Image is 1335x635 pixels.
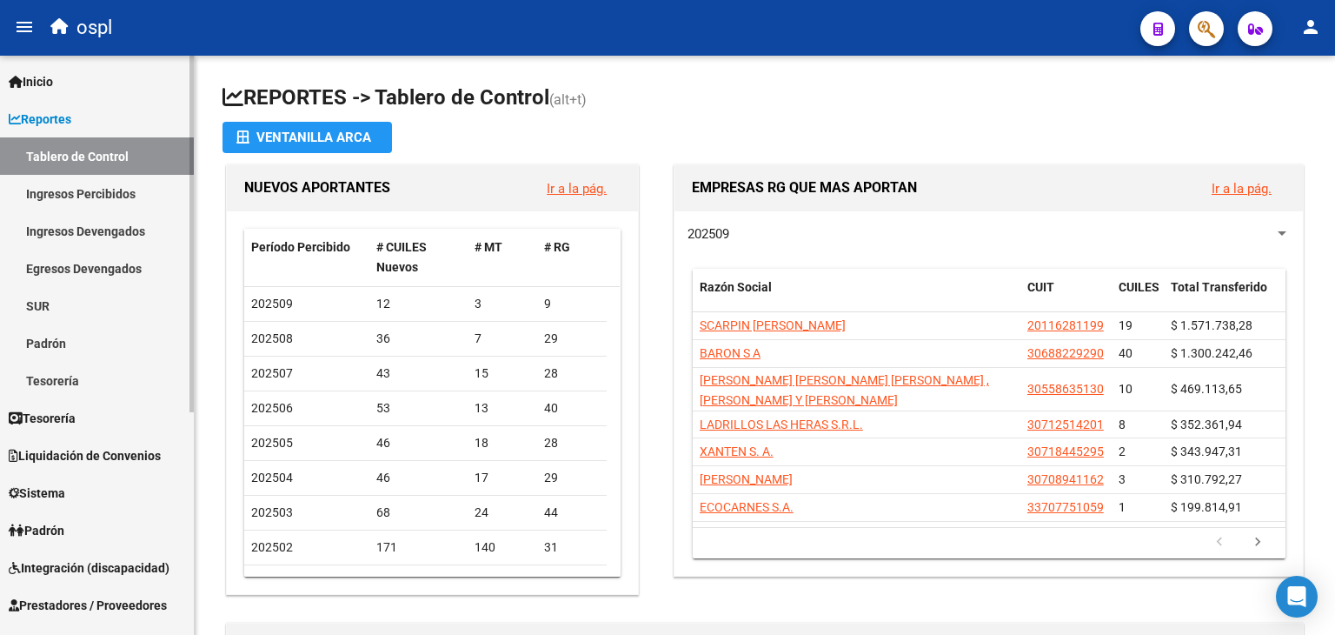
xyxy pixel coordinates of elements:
button: Ventanilla ARCA [222,122,392,153]
span: $ 469.113,65 [1171,382,1242,396]
span: 30708941162 [1027,472,1104,486]
span: ospl [76,9,112,47]
datatable-header-cell: CUILES [1112,269,1164,326]
span: BARON S A [700,346,760,360]
div: 68 [376,503,462,523]
mat-icon: person [1300,17,1321,37]
div: 29 [544,329,600,349]
span: (alt+t) [549,91,587,108]
h1: REPORTES -> Tablero de Control [222,84,1307,114]
div: 36 [376,329,462,349]
div: Ventanilla ARCA [236,122,378,153]
span: 202501 [251,575,293,589]
button: Ir a la pág. [533,172,621,204]
span: 40 [1119,346,1132,360]
div: 17 [475,468,530,488]
button: Ir a la pág. [1198,172,1285,204]
div: 171 [376,538,462,558]
div: 46 [376,468,462,488]
span: EMPRESAS RG QUE MAS APORTAN [692,179,917,196]
span: [PERSON_NAME] [PERSON_NAME] [PERSON_NAME] , [PERSON_NAME] Y [PERSON_NAME] [700,373,989,407]
span: 3 [1119,472,1126,486]
div: Open Intercom Messenger [1276,576,1318,618]
div: 9 [544,294,600,314]
span: 202503 [251,505,293,519]
span: 30558635130 [1027,382,1104,396]
span: Integración (discapacidad) [9,558,169,578]
span: CUIT [1027,280,1054,294]
div: 7 [475,329,530,349]
span: SCARPIN [PERSON_NAME] [700,318,846,332]
span: 202505 [251,436,293,450]
span: [PERSON_NAME] [700,472,793,486]
span: Sistema [9,484,65,503]
span: Padrón [9,521,64,540]
span: 20116281199 [1027,318,1104,332]
span: 30712514201 [1027,418,1104,431]
a: Ir a la pág. [547,181,607,197]
div: 28 [544,433,600,453]
mat-icon: menu [14,17,35,37]
span: NUEVOS APORTANTES [244,179,390,196]
span: Prestadores / Proveedores [9,596,167,615]
div: 25 [544,572,600,592]
datatable-header-cell: Total Transferido [1164,269,1285,326]
div: 29 [544,468,600,488]
span: $ 343.947,31 [1171,444,1242,458]
datatable-header-cell: # CUILES Nuevos [369,229,468,286]
span: Período Percibido [251,240,350,254]
span: LADRILLOS LAS HERAS S.R.L. [700,418,863,431]
div: 43 [376,364,462,384]
span: Reportes [9,110,71,129]
span: 202509 [251,297,293,311]
span: ECOCARNES S.A. [700,500,794,514]
span: CUILES [1119,280,1159,294]
div: 24 [475,503,530,523]
div: 3 [475,294,530,314]
span: $ 1.571.738,28 [1171,318,1252,332]
div: 46 [376,433,462,453]
span: 202508 [251,331,293,345]
span: Inicio [9,72,53,91]
span: 30688229290 [1027,346,1104,360]
span: 1 [1119,500,1126,514]
span: 202507 [251,366,293,380]
span: 33707751059 [1027,500,1104,514]
datatable-header-cell: # RG [537,229,607,286]
div: 140 [475,538,530,558]
span: 202506 [251,401,293,415]
span: 202509 [687,226,729,242]
span: $ 1.300.242,46 [1171,346,1252,360]
div: 82 [475,572,530,592]
datatable-header-cell: Razón Social [693,269,1020,326]
div: 18 [475,433,530,453]
div: 15 [475,364,530,384]
span: # RG [544,240,570,254]
datatable-header-cell: CUIT [1020,269,1112,326]
span: 8 [1119,418,1126,431]
div: 107 [376,572,462,592]
div: 31 [544,538,600,558]
span: $ 199.814,91 [1171,500,1242,514]
span: # CUILES Nuevos [376,240,427,274]
span: Total Transferido [1171,280,1267,294]
span: $ 310.792,27 [1171,472,1242,486]
span: 10 [1119,382,1132,396]
div: 44 [544,503,600,523]
span: 202504 [251,471,293,485]
div: 53 [376,398,462,418]
a: Ir a la pág. [1212,181,1272,197]
span: Razón Social [700,280,772,294]
span: 2 [1119,444,1126,458]
datatable-header-cell: Período Percibido [244,229,369,286]
span: 30718445295 [1027,444,1104,458]
a: go to previous page [1203,533,1236,552]
div: 13 [475,398,530,418]
span: Tesorería [9,409,76,428]
div: 28 [544,364,600,384]
span: Liquidación de Convenios [9,446,161,465]
a: go to next page [1241,533,1274,552]
div: 12 [376,294,462,314]
span: XANTEN S. A. [700,444,774,458]
span: # MT [475,240,502,254]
